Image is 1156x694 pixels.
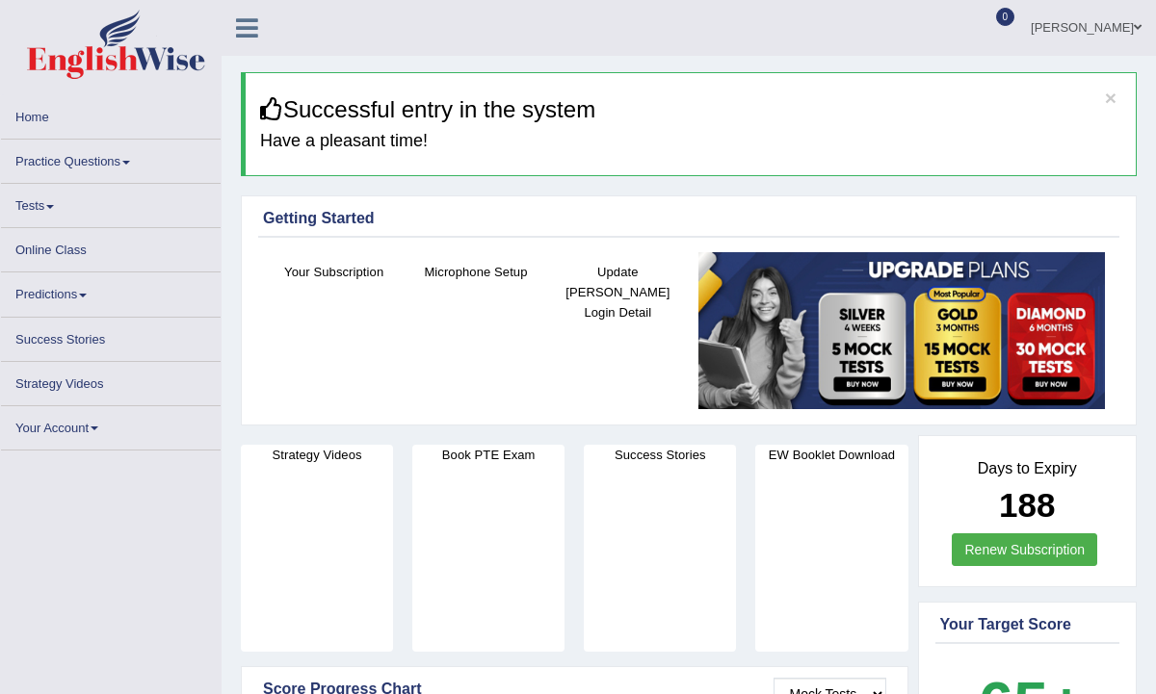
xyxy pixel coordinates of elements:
img: small5.jpg [698,252,1105,409]
div: Getting Started [263,207,1115,230]
h4: Days to Expiry [940,460,1116,477]
a: Tests [1,184,221,221]
a: Renew Subscription [952,533,1097,566]
span: 0 [996,8,1015,26]
a: Strategy Videos [1,362,221,399]
div: Your Target Score [940,613,1116,636]
h4: Strategy Videos [241,445,393,465]
h4: Microphone Setup [414,262,537,282]
h4: Have a pleasant time! [260,132,1121,151]
h3: Successful entry in the system [260,97,1121,122]
a: Your Account [1,406,221,444]
h4: Your Subscription [273,262,395,282]
a: Practice Questions [1,140,221,177]
h4: EW Booklet Download [755,445,907,465]
a: Home [1,95,221,133]
a: Online Class [1,228,221,266]
b: 188 [999,486,1055,524]
h4: Book PTE Exam [412,445,565,465]
a: Predictions [1,272,221,310]
button: × [1105,88,1117,108]
h4: Update [PERSON_NAME] Login Detail [557,262,679,322]
h4: Success Stories [584,445,736,465]
a: Success Stories [1,318,221,355]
